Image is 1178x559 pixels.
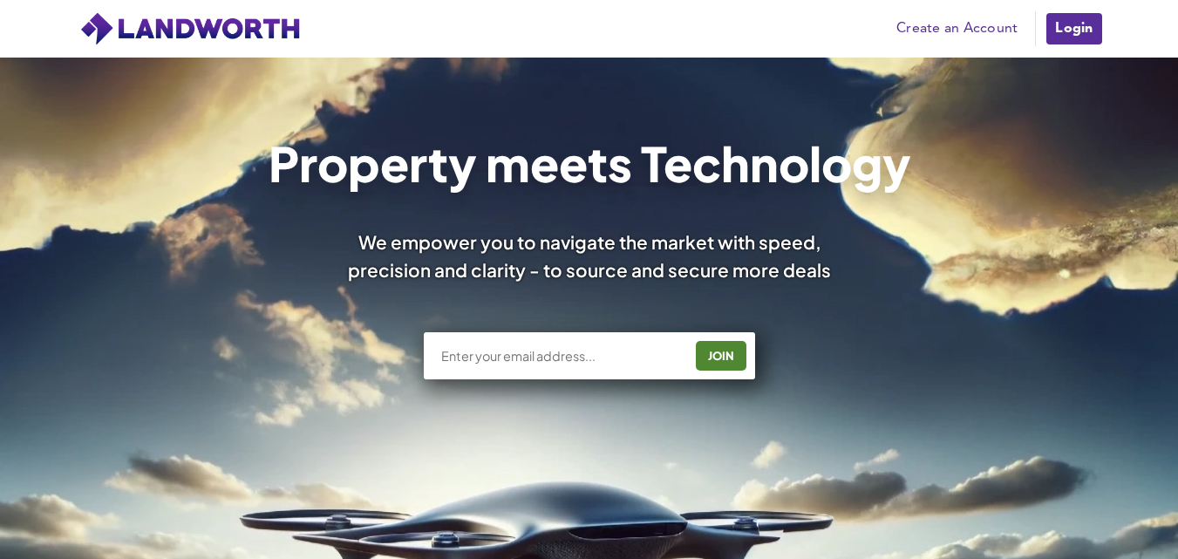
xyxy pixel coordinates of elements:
h1: Property meets Technology [268,140,910,187]
button: JOIN [696,341,746,371]
a: Create an Account [888,16,1026,42]
div: JOIN [701,342,741,370]
input: Enter your email address... [439,347,683,365]
a: Login [1045,11,1103,46]
div: We empower you to navigate the market with speed, precision and clarity - to source and secure mo... [324,228,855,283]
